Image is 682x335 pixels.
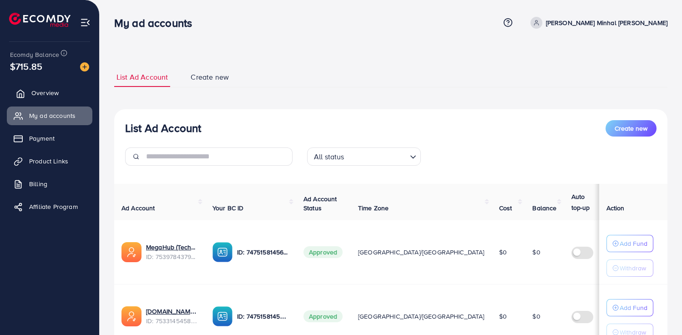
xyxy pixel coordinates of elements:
[347,148,406,163] input: Search for option
[7,152,92,170] a: Product Links
[7,198,92,216] a: Affiliate Program
[499,248,507,257] span: $0
[29,202,78,211] span: Affiliate Program
[9,13,71,27] img: logo
[546,17,667,28] p: [PERSON_NAME] Minhal [PERSON_NAME]
[532,203,556,213] span: Balance
[237,247,289,258] p: ID: 7475158145640579089
[358,248,485,257] span: [GEOGRAPHIC_DATA]/[GEOGRAPHIC_DATA]
[212,242,232,262] img: ic-ba-acc.ded83a64.svg
[146,316,198,325] span: ID: 7533145458852855825
[29,134,55,143] span: Payment
[80,17,91,28] img: menu
[620,302,647,313] p: Add Fund
[125,122,201,135] h3: List Ad Account
[643,294,675,328] iframe: Chat
[7,175,92,193] a: Billing
[606,203,625,213] span: Action
[114,16,199,30] h3: My ad accounts
[606,120,657,137] button: Create new
[121,306,141,326] img: ic-ads-acc.e4c84228.svg
[499,203,512,213] span: Cost
[237,311,289,322] p: ID: 7475158145640579089
[303,246,343,258] span: Approved
[606,235,653,252] button: Add Fund
[121,242,141,262] img: ic-ads-acc.e4c84228.svg
[620,238,647,249] p: Add Fund
[29,179,47,188] span: Billing
[80,62,89,71] img: image
[146,243,198,252] a: MegaHub (Technovier)
[121,203,155,213] span: Ad Account
[303,194,337,213] span: Ad Account Status
[7,129,92,147] a: Payment
[31,88,59,97] span: Overview
[307,147,421,166] div: Search for option
[212,306,232,326] img: ic-ba-acc.ded83a64.svg
[499,312,507,321] span: $0
[146,252,198,261] span: ID: 7539784379208794130
[9,58,43,76] span: $715.85
[29,157,68,166] span: Product Links
[312,150,346,163] span: All status
[606,299,653,316] button: Add Fund
[146,307,198,325] div: <span class='underline'>pkbazaar.online (Technovier)</span></br>7533145458852855825
[358,203,389,213] span: Time Zone
[532,248,540,257] span: $0
[29,111,76,120] span: My ad accounts
[620,263,646,274] p: Withdraw
[532,312,540,321] span: $0
[116,72,168,82] span: List Ad Account
[10,50,59,59] span: Ecomdy Balance
[191,72,229,82] span: Create new
[7,84,92,102] a: Overview
[358,312,485,321] span: [GEOGRAPHIC_DATA]/[GEOGRAPHIC_DATA]
[615,124,647,133] span: Create new
[7,107,92,125] a: My ad accounts
[606,259,653,277] button: Withdraw
[527,17,667,29] a: [PERSON_NAME] Minhal [PERSON_NAME]
[303,310,343,322] span: Approved
[146,243,198,261] div: <span class='underline'>MegaHub (Technovier)</span></br>7539784379208794130
[146,307,198,316] a: [DOMAIN_NAME] (Technovier)
[212,203,244,213] span: Your BC ID
[571,191,598,213] p: Auto top-up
